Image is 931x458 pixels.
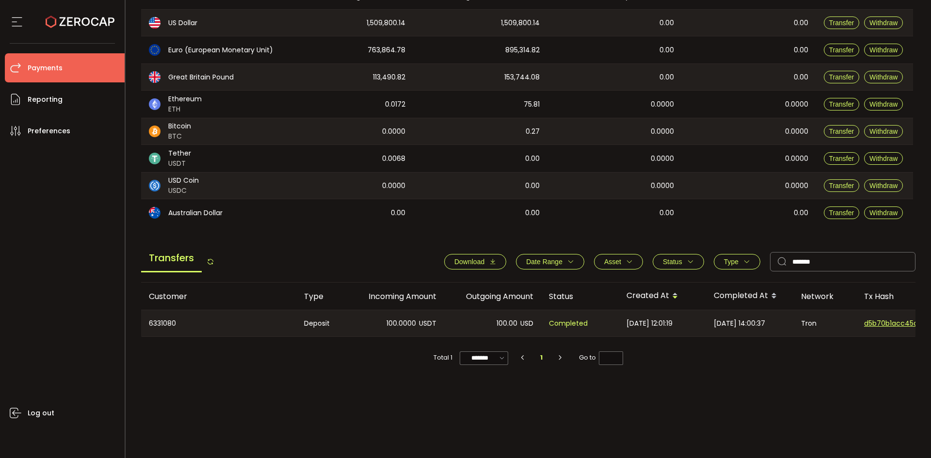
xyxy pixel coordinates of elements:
button: Withdraw [864,125,903,138]
img: btc_portfolio.svg [149,126,161,137]
span: Transfer [829,73,854,81]
button: Withdraw [864,206,903,219]
div: Type [296,291,347,302]
span: 0.0000 [382,126,405,137]
img: gbp_portfolio.svg [149,71,161,83]
span: USD [520,318,533,329]
span: 0.00 [794,207,808,219]
span: 100.00 [497,318,517,329]
button: Status [653,254,704,269]
span: ETH [168,104,202,114]
span: Transfer [829,182,854,190]
span: 0.00 [659,207,674,219]
div: Completed At [706,288,793,304]
span: Australian Dollar [168,208,223,218]
span: 0.00 [794,17,808,29]
span: Transfer [829,127,854,135]
span: 0.0000 [651,153,674,164]
button: Date Range [516,254,584,269]
button: Download [444,254,506,269]
span: Transfers [141,245,202,272]
span: Payments [28,61,63,75]
span: Date Range [526,258,562,266]
button: Transfer [824,71,860,83]
span: 0.0000 [785,126,808,137]
span: US Dollar [168,18,197,28]
div: 6331080 [141,310,296,336]
button: Transfer [824,44,860,56]
img: usdt_portfolio.svg [149,153,161,164]
button: Transfer [824,206,860,219]
span: Withdraw [869,100,898,108]
span: 1,509,800.14 [367,17,405,29]
span: [DATE] 14:00:37 [714,318,765,329]
span: Ethereum [168,94,202,104]
button: Withdraw [864,98,903,111]
img: usd_portfolio.svg [149,17,161,29]
div: Network [793,291,856,302]
span: 0.27 [526,126,540,137]
span: 0.0000 [651,126,674,137]
span: 0.0000 [785,153,808,164]
span: 0.00 [391,207,405,219]
img: eth_portfolio.svg [149,98,161,110]
span: Reporting [28,93,63,107]
span: Euro (European Monetary Unit) [168,45,273,55]
span: Transfer [829,209,854,217]
span: USDT [168,158,191,169]
span: 0.00 [525,153,540,164]
div: Incoming Amount [347,291,444,302]
button: Asset [594,254,643,269]
span: USD Coin [168,175,199,186]
button: Type [714,254,760,269]
span: 0.0000 [785,180,808,191]
span: 153,744.08 [504,72,540,83]
span: Transfer [829,19,854,27]
span: 0.0000 [382,180,405,191]
span: Preferences [28,124,70,138]
span: 0.00 [525,180,540,191]
span: Bitcoin [168,121,191,131]
span: Withdraw [869,155,898,162]
button: Transfer [824,16,860,29]
span: 75.81 [524,99,540,110]
button: Transfer [824,125,860,138]
img: aud_portfolio.svg [149,207,161,219]
span: Withdraw [869,182,898,190]
span: Log out [28,406,54,420]
span: Status [663,258,682,266]
button: Transfer [824,152,860,165]
span: 0.0068 [382,153,405,164]
span: USDC [168,186,199,196]
span: Download [454,258,484,266]
button: Withdraw [864,16,903,29]
span: Tether [168,148,191,158]
span: 0.00 [525,207,540,219]
span: 0.00 [794,72,808,83]
span: 763,864.78 [368,45,405,56]
div: Customer [141,291,296,302]
div: Tron [793,310,856,336]
span: [DATE] 12:01:19 [626,318,673,329]
div: Status [541,291,619,302]
span: Transfer [829,46,854,54]
span: 100.0000 [386,318,416,329]
span: 0.00 [794,45,808,56]
span: Go to [579,351,623,364]
span: Type [724,258,738,266]
span: 0.0000 [651,99,674,110]
button: Transfer [824,98,860,111]
div: Outgoing Amount [444,291,541,302]
span: 0.0000 [651,180,674,191]
span: Withdraw [869,209,898,217]
span: Withdraw [869,127,898,135]
span: Total 1 [433,351,452,364]
iframe: Chat Widget [883,411,931,458]
div: Created At [619,288,706,304]
span: Transfer [829,155,854,162]
button: Transfer [824,179,860,192]
span: Completed [549,318,588,329]
span: Asset [604,258,621,266]
span: Withdraw [869,19,898,27]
